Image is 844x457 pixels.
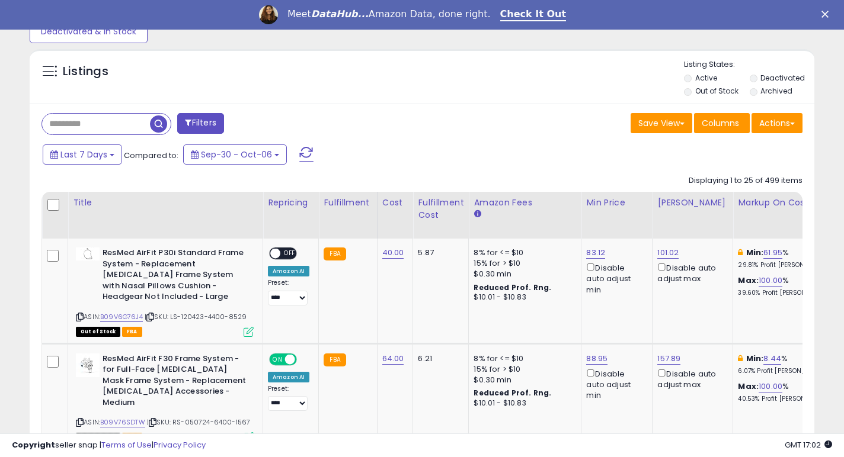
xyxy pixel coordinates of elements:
[752,113,803,133] button: Actions
[30,20,148,43] button: Deactivated & In Stock
[702,117,739,129] span: Columns
[177,113,223,134] button: Filters
[631,113,692,133] button: Save View
[76,327,120,337] span: All listings that are currently out of stock and unavailable for purchase on Amazon
[418,247,459,258] div: 5.87
[183,144,287,165] button: Sep-30 - Oct-06
[586,353,608,365] a: 88.95
[474,398,572,408] div: $10.01 - $10.83
[657,247,679,259] a: 101.02
[746,247,764,258] b: Min:
[657,261,724,284] div: Disable auto adjust max
[76,247,254,335] div: ASIN:
[324,353,346,366] small: FBA
[418,353,459,364] div: 6.21
[738,275,759,286] b: Max:
[324,197,372,209] div: Fulfillment
[324,247,346,260] small: FBA
[76,353,100,377] img: 31ToTdyoJbL._SL40_.jpg
[100,312,143,322] a: B09V6G76J4
[763,353,781,365] a: 8.44
[268,197,314,209] div: Repricing
[586,247,605,259] a: 83.12
[295,354,314,364] span: OFF
[738,289,836,297] p: 39.60% Profit [PERSON_NAME]
[760,73,805,83] label: Deactivated
[474,364,572,375] div: 15% for > $10
[738,367,836,375] p: 6.07% Profit [PERSON_NAME]
[103,247,247,305] b: ResMed AirFit P30i Standard Frame System - Replacement [MEDICAL_DATA] Frame System with Nasal Pil...
[103,353,247,411] b: ResMed AirFit F30 Frame System - for Full-Face [MEDICAL_DATA] Mask Frame System - Replacement [ME...
[746,353,764,364] b: Min:
[268,372,309,382] div: Amazon AI
[586,197,647,209] div: Min Price
[695,73,717,83] label: Active
[147,417,250,427] span: | SKU: RS-050724-6400-1567
[12,440,206,451] div: seller snap | |
[259,5,278,24] img: Profile image for Georgie
[418,197,463,221] div: Fulfillment Cost
[694,113,750,133] button: Columns
[382,197,408,209] div: Cost
[821,11,833,18] div: Close
[657,197,728,209] div: [PERSON_NAME]
[689,175,803,186] div: Displaying 1 to 25 of 499 items
[695,86,738,96] label: Out of Stock
[124,150,178,161] span: Compared to:
[268,266,309,276] div: Amazon AI
[738,261,836,269] p: 29.81% Profit [PERSON_NAME]
[474,258,572,269] div: 15% for > $10
[657,367,724,390] div: Disable auto adjust max
[763,247,782,259] a: 61.95
[684,59,814,70] p: Listing States:
[474,292,572,302] div: $10.01 - $10.83
[738,197,840,209] div: Markup on Cost
[759,275,782,287] a: 100.00
[785,439,832,450] span: 2025-10-14 17:02 GMT
[474,247,572,258] div: 8% for <= $10
[474,375,572,385] div: $0.30 min
[201,149,272,160] span: Sep-30 - Oct-06
[122,327,142,337] span: FBA
[738,353,836,375] div: %
[382,247,404,259] a: 40.00
[154,439,206,450] a: Privacy Policy
[474,388,551,398] b: Reduced Prof. Rng.
[738,395,836,403] p: 40.53% Profit [PERSON_NAME]
[759,381,782,392] a: 100.00
[60,149,107,160] span: Last 7 Days
[738,381,759,392] b: Max:
[280,249,299,259] span: OFF
[270,354,285,364] span: ON
[738,275,836,297] div: %
[586,261,643,295] div: Disable auto adjust min
[738,247,836,269] div: %
[738,381,836,403] div: %
[63,63,108,80] h5: Listings
[100,417,145,427] a: B09V76SDTW
[311,8,369,20] i: DataHub...
[474,197,576,209] div: Amazon Fees
[43,144,122,165] button: Last 7 Days
[287,8,491,20] div: Meet Amazon Data, done right.
[474,353,572,364] div: 8% for <= $10
[145,312,247,321] span: | SKU: LS-120423-4400-8529
[586,367,643,401] div: Disable auto adjust min
[500,8,567,21] a: Check It Out
[474,209,481,220] small: Amazon Fees.
[382,353,404,365] a: 64.00
[474,269,572,279] div: $0.30 min
[268,385,309,411] div: Preset:
[268,279,309,305] div: Preset:
[101,439,152,450] a: Terms of Use
[657,353,680,365] a: 157.89
[760,86,792,96] label: Archived
[474,282,551,292] b: Reduced Prof. Rng.
[73,197,258,209] div: Title
[76,247,100,260] img: 21c++xya8PL._SL40_.jpg
[12,439,55,450] strong: Copyright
